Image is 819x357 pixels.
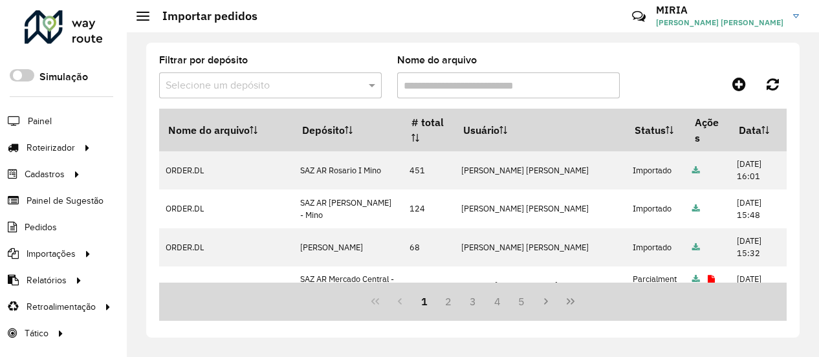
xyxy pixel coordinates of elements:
[534,289,558,314] button: Next Page
[656,4,783,16] h3: MIRIA
[626,266,685,305] td: Parcialmente
[455,189,626,228] td: [PERSON_NAME] [PERSON_NAME]
[708,274,715,285] a: Exibir log de erros
[412,289,437,314] button: 1
[403,266,455,305] td: 131
[686,109,730,151] th: Ações
[692,274,700,285] a: Arquivo completo
[692,203,700,214] a: Arquivo completo
[403,189,455,228] td: 124
[159,109,293,151] th: Nome do arquivo
[27,274,67,287] span: Relatórios
[485,289,510,314] button: 4
[455,109,626,151] th: Usuário
[293,266,402,305] td: SAZ AR Mercado Central - SMK
[27,141,75,155] span: Roteirizador
[730,189,787,228] td: [DATE] 15:48
[403,151,455,189] td: 451
[730,109,787,151] th: Data
[159,52,248,68] label: Filtrar por depósito
[25,327,49,340] span: Tático
[293,189,402,228] td: SAZ AR [PERSON_NAME] - Mino
[293,109,402,151] th: Depósito
[656,17,783,28] span: [PERSON_NAME] [PERSON_NAME]
[455,228,626,266] td: [PERSON_NAME] [PERSON_NAME]
[27,247,76,261] span: Importações
[625,3,653,30] a: Contato Rápido
[730,151,787,189] td: [DATE] 16:01
[558,289,583,314] button: Last Page
[25,221,57,234] span: Pedidos
[626,151,685,189] td: Importado
[730,266,787,305] td: [DATE] 15:27
[510,289,534,314] button: 5
[461,289,485,314] button: 3
[730,228,787,266] td: [DATE] 15:32
[455,266,626,305] td: GLAUCO [PERSON_NAME]
[692,242,700,253] a: Arquivo completo
[159,228,293,266] td: ORDER.DL
[39,69,88,85] label: Simulação
[626,189,685,228] td: Importado
[397,52,477,68] label: Nome do arquivo
[27,300,96,314] span: Retroalimentação
[149,9,257,23] h2: Importar pedidos
[25,168,65,181] span: Cadastros
[692,165,700,176] a: Arquivo completo
[436,289,461,314] button: 2
[159,189,293,228] td: ORDER.DL
[293,151,402,189] td: SAZ AR Rosario I Mino
[626,109,685,151] th: Status
[455,151,626,189] td: [PERSON_NAME] [PERSON_NAME]
[159,151,293,189] td: ORDER.DL
[28,114,52,128] span: Painel
[27,194,104,208] span: Painel de Sugestão
[293,228,402,266] td: [PERSON_NAME]
[403,109,455,151] th: # total
[403,228,455,266] td: 68
[159,266,293,305] td: ORDER.DL
[626,228,685,266] td: Importado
